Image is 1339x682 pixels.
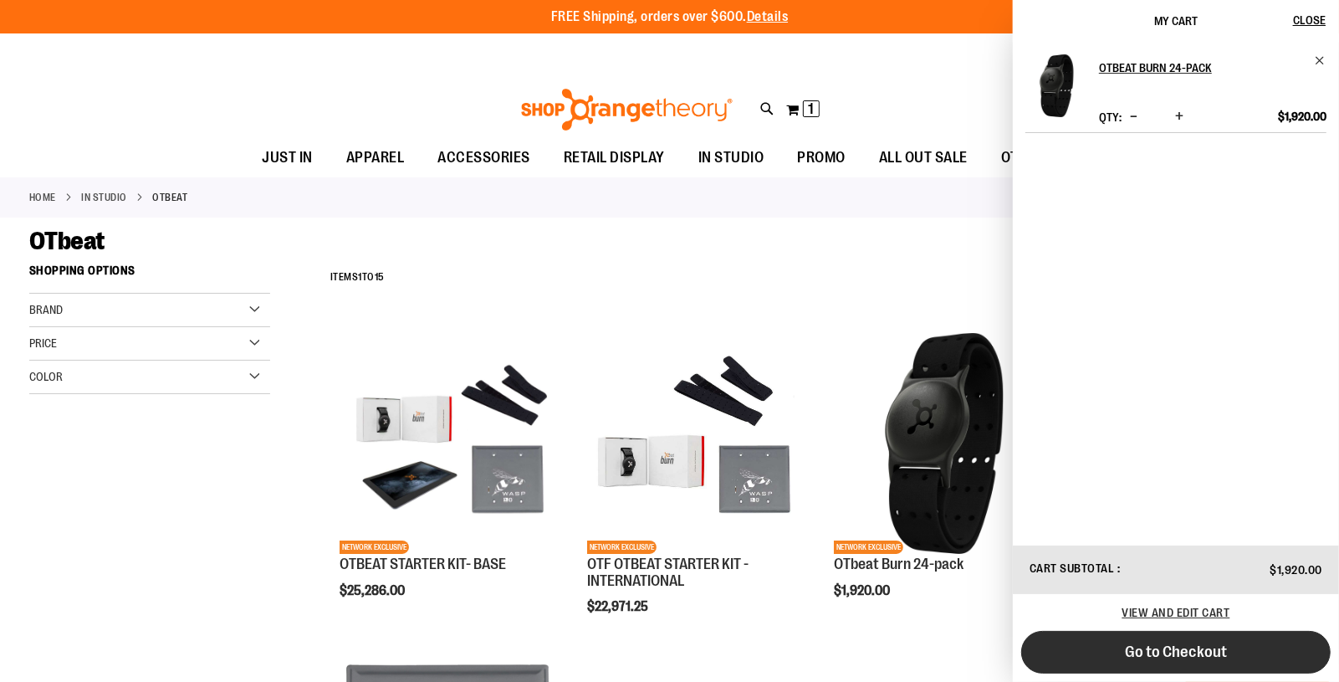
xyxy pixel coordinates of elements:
span: $1,920.00 [1270,563,1323,577]
span: $1,920.00 [834,583,892,598]
a: OTbeat Burn 24-pack [834,556,963,572]
a: OTF OTBEAT STARTER KIT - INTERNATIONAL [587,556,749,589]
span: Close [1293,13,1326,27]
h2: OTbeat Burn 24-pack [1099,54,1304,81]
span: Price [29,336,57,350]
a: Home [29,190,56,205]
button: Decrease product quantity [1126,109,1142,126]
span: $25,286.00 [340,583,407,598]
a: View and edit cart [1122,606,1230,619]
strong: Shopping Options [29,256,270,294]
a: OTbeat Burn 24-pack [1025,54,1088,128]
a: OTbeat Burn 24-packNETWORK EXCLUSIVE [834,333,1055,556]
span: My Cart [1154,14,1198,28]
li: Product [1025,54,1326,133]
a: OTF OTBEAT STARTER KIT - INTERNATIONALNETWORK EXCLUSIVE [587,333,808,556]
a: OTBEAT STARTER KIT- BASE [340,556,506,572]
a: Remove item [1314,54,1326,67]
button: Increase product quantity [1171,109,1188,126]
div: product [825,325,1063,640]
span: Color [29,370,63,383]
span: APPAREL [346,139,405,177]
span: NETWORK EXCLUSIVE [834,541,903,554]
a: OTbeat Burn 24-pack [1099,54,1326,81]
h2: Items to [330,264,385,290]
label: Qty [1099,110,1122,124]
span: ALL OUT SALE [879,139,968,177]
span: JUST IN [262,139,313,177]
img: OTbeat Burn 24-pack [1025,54,1088,117]
span: OTbeat [29,227,105,255]
img: Shop Orangetheory [519,89,735,131]
span: NETWORK EXCLUSIVE [340,541,409,554]
span: OTF BY YOU [1001,139,1077,177]
p: FREE Shipping, orders over $600. [551,8,789,27]
span: RETAIL DISPLAY [564,139,665,177]
span: Go to Checkout [1125,643,1227,661]
div: product [579,325,816,657]
span: $22,971.25 [587,599,651,614]
button: Go to Checkout [1021,631,1331,674]
span: 1 [808,100,814,117]
a: Details [747,9,789,24]
div: product [331,325,569,640]
span: IN STUDIO [698,139,764,177]
span: PROMO [797,139,846,177]
strong: OTbeat [153,190,188,205]
span: NETWORK EXCLUSIVE [587,541,657,554]
img: OTF OTBEAT STARTER KIT - INTERNATIONAL [587,333,808,554]
img: OTBEAT STARTER KIT- BASE [340,333,560,554]
span: Brand [29,303,63,316]
span: 15 [375,271,385,283]
span: Cart Subtotal [1030,561,1115,575]
span: 1 [358,271,362,283]
a: IN STUDIO [82,190,128,205]
span: $1,920.00 [1278,109,1326,124]
img: OTbeat Burn 24-pack [834,333,1055,554]
span: ACCESSORIES [437,139,530,177]
a: OTBEAT STARTER KIT- BASENETWORK EXCLUSIVE [340,333,560,556]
